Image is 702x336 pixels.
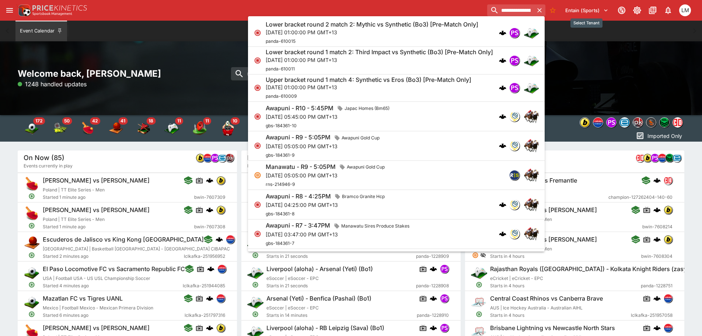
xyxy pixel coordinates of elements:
[490,305,583,311] span: AUS | Ice Hockey Australia - Australian AIHL
[192,121,207,136] div: Australian Rules
[266,193,331,200] h6: Awapuni - R8 - 4:25PM
[647,132,682,140] p: Imported Only
[216,176,225,185] div: bwin
[266,48,493,56] h6: Lower bracket round 1 match 2: Third Impact vs Synthetic (Bo3) [Pre-Match Only]
[247,264,263,281] img: esports.png
[220,121,235,136] div: Rugby Union
[266,324,384,332] h6: Liverpool (aloha) - RB Leipzig (Sava) (Bo1)
[490,217,552,222] span: Poland | TT Elite Series - Men
[266,142,383,150] p: [DATE] 05:05:00 PM GMT+13
[218,153,227,162] div: betradar
[664,324,672,332] img: lclkafka.png
[90,117,100,125] span: 42
[633,117,643,128] div: pricekinetics
[43,312,185,319] span: Started 6 minutes ago
[164,121,179,136] img: esports
[607,118,616,127] img: pandascore.png
[266,113,392,121] p: [DATE] 05:45:00 PM GMT+13
[673,154,681,162] img: betradar.png
[266,172,388,179] p: [DATE] 05:05:00 PM GMT+13
[24,294,40,310] img: soccer.png
[206,295,213,302] div: cerberus
[194,194,225,201] span: bwin-7607309
[231,67,460,80] input: search
[664,205,673,214] div: bwin
[490,223,642,231] span: Starts in 4 hours
[43,177,150,184] h6: [PERSON_NAME] vs [PERSON_NAME]
[266,83,471,91] p: [DATE] 01:00:00 PM GMT+13
[266,93,297,99] span: panda-610009
[218,265,226,273] img: lclkafka.png
[216,205,225,214] div: bwin
[471,264,487,281] img: esports.png
[266,251,329,259] h6: Awapuni - R6 - 3:12PM
[490,295,603,302] h6: Central Coast Rhinos vs Canberra Brave
[664,323,673,332] div: lclkafka
[499,142,506,149] div: cerberus
[608,194,673,201] span: champion-127262404-140-60
[226,235,234,243] img: lclkafka.png
[338,222,412,230] span: Manawatu Sires Produce Stakes
[28,222,35,229] svg: Open
[24,264,40,281] img: soccer.png
[490,177,577,184] h6: Western Bulldogs vs Fremantle
[24,162,73,170] span: Events currently in play
[665,153,674,162] div: nrl
[578,115,684,130] div: Event type filters
[266,76,471,84] h6: Upper bracket round 1 match 4: Synthetic vs Eros (Bo3) [Pre-Match Only]
[490,253,641,260] span: Starts in 4 hours
[524,197,539,212] img: horse_racing.png
[490,206,597,214] h6: [PERSON_NAME] vs [PERSON_NAME]
[183,282,225,290] span: lclkafka-251944085
[510,229,519,239] img: gbs.png
[266,56,493,64] p: [DATE] 01:00:00 PM GMT+13
[266,305,319,311] span: eSoccer | eSoccer - EPC
[499,201,506,208] div: cerberus
[206,206,213,214] img: logo-cerberus.svg
[339,193,388,200] span: Bramco Granite Hcp
[641,253,673,260] span: bwin-7608304
[192,121,207,136] img: australian_rules
[266,222,330,229] h6: Awapuni - R7 - 3:47PM
[606,117,617,128] div: pandascore
[266,312,417,319] span: Starts in 14 minutes
[664,294,672,302] img: lclkafka.png
[266,163,336,171] h6: Manawatu - R9 - 5:05PM
[509,28,520,38] div: pandascore
[247,153,301,162] h5: Next To Go (140)
[615,4,628,17] button: Connected to PK
[344,163,388,171] span: Awapuni Gold Cup
[499,57,506,64] div: cerberus
[593,118,603,127] img: lclkafka.png
[440,294,449,303] div: pandascore
[266,152,294,158] span: gbs-184361-9
[206,177,213,184] img: logo-cerberus.svg
[206,206,213,214] div: cerberus
[524,168,539,183] img: horse_racing.png
[510,170,519,180] img: racingandsports.jpeg
[266,295,371,302] h6: Arsenal (Yeti) - Benfica (Pashai) (Bo1)
[430,295,437,302] div: cerberus
[33,117,45,125] span: 172
[509,141,520,151] div: gbsdatafreeway
[43,253,184,260] span: Started 2 minutes ago
[218,154,226,162] img: betradar.png
[510,83,519,93] img: pandascore.png
[430,265,437,273] img: logo-cerberus.svg
[32,5,87,11] img: PriceKinetics
[509,83,520,93] div: pandascore
[196,154,204,162] img: bwin.png
[108,121,123,136] img: basketball
[653,206,661,214] img: logo-cerberus.svg
[266,240,294,246] span: gbs-184361-7
[206,177,213,184] div: cerberus
[653,295,661,302] img: logo-cerberus.svg
[633,130,684,142] button: Imported Only
[108,121,123,136] div: Basketball
[28,311,35,318] svg: Open
[43,324,150,332] h6: [PERSON_NAME] vs [PERSON_NAME]
[206,324,213,332] div: cerberus
[664,206,672,214] img: bwin.png
[43,246,230,252] span: [GEOGRAPHIC_DATA] | Basketball [GEOGRAPHIC_DATA] - [GEOGRAPHIC_DATA] CIBAPAC
[43,206,150,214] h6: [PERSON_NAME] vs [PERSON_NAME]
